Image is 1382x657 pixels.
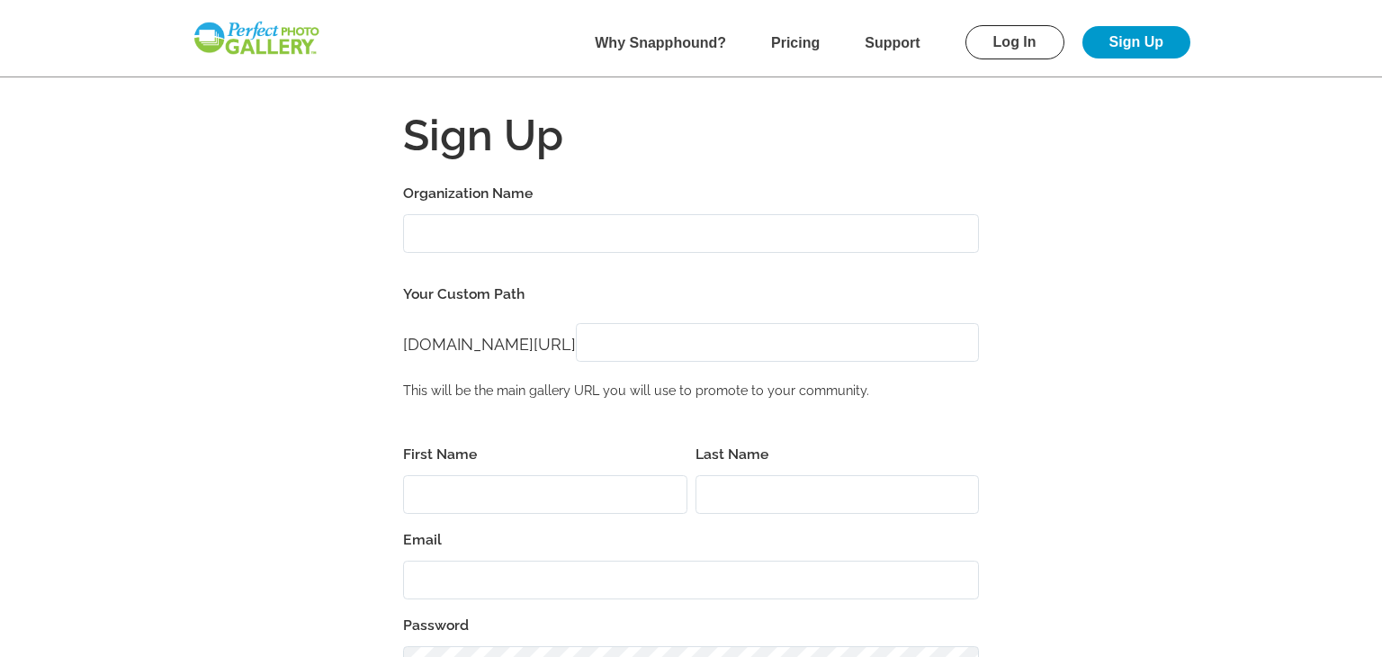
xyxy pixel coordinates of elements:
[403,613,979,638] label: Password
[403,442,687,467] label: First Name
[771,35,820,50] a: Pricing
[595,35,726,50] a: Why Snapphound?
[403,382,869,398] small: This will be the main gallery URL you will use to promote to your community.
[403,335,576,354] span: [DOMAIN_NAME][URL]
[403,527,979,553] label: Email
[865,35,920,50] a: Support
[403,113,979,157] h1: Sign Up
[403,181,979,206] label: Organization Name
[1082,26,1190,58] a: Sign Up
[192,20,321,57] img: Snapphound Logo
[965,25,1064,59] a: Log In
[695,442,980,467] label: Last Name
[403,282,979,307] label: Your Custom Path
